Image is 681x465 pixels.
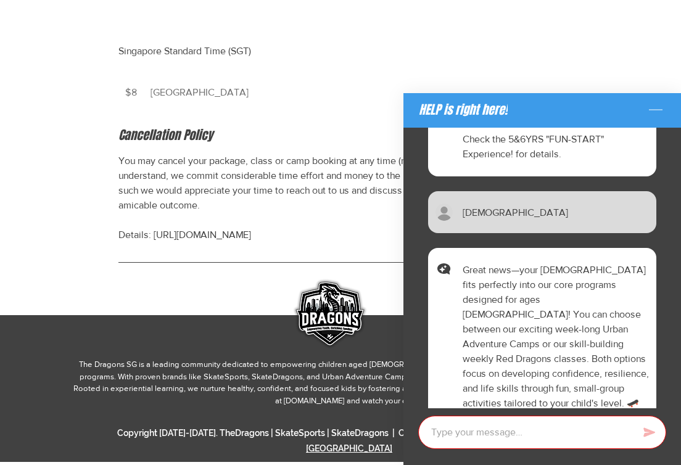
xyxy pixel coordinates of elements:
h2: Cancellation Policy [118,126,563,144]
div: ai [437,263,451,278]
p: [DEMOGRAPHIC_DATA] [463,205,649,220]
p: Great news—your [DEMOGRAPHIC_DATA] fits perfectly into our core programs designed for ages [DEMOG... [463,262,649,425]
span: [GEOGRAPHIC_DATA] [144,78,255,107]
div: Chat conversation [403,128,681,408]
article: Visitor Message: 11 years old [403,191,681,232]
span: Copyright [DATE]-[DATE]. TheDragons | SkateSports | SkateDragons | Contact: [117,428,582,453]
textarea: Chat with AI assistant [418,416,666,449]
p: You may cancel your package, class or camp booking at any time (min 23hrs notice). As you will un... [118,154,563,242]
img: DRAGONS LOGO BADGE SINGAPORE.png [289,275,369,355]
span: Time Zone: Singapore Standard Time (SGT) [118,43,251,61]
span: The Dragons SG is a leading community dedicated to empowering children aged [DEMOGRAPHIC_DATA] th... [73,360,645,405]
p: Check the 5&6YRS "FUN-START" Experience! for details. [463,131,649,161]
svg: you [435,203,453,220]
article: HELP is right here! answer: Great news—your 11-year-old fits perfectly into our core programs des... [403,247,681,452]
h2: HELP is right here! [419,102,508,118]
button: Minimize the chat [646,101,666,120]
div: $8 [118,78,144,107]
